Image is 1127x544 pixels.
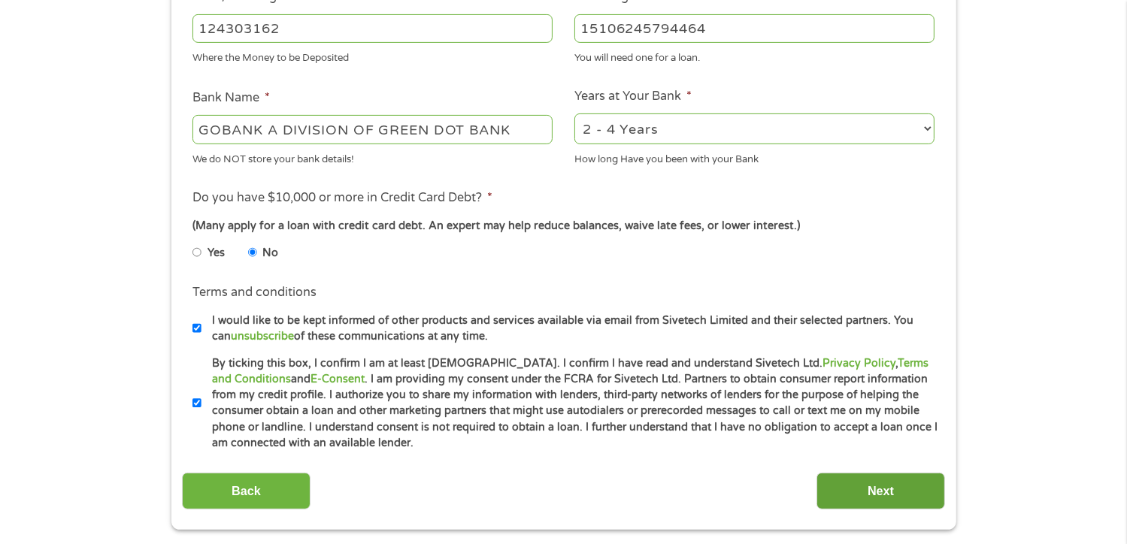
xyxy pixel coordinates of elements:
a: unsubscribe [231,330,294,343]
input: Back [182,473,311,509]
label: No [262,245,278,261]
a: Terms and Conditions [212,357,929,385]
label: I would like to be kept informed of other products and services available via email from Sivetech... [201,313,939,345]
input: 263177916 [192,14,553,43]
label: Do you have $10,000 or more in Credit Card Debt? [192,190,492,206]
label: Terms and conditions [192,285,317,301]
div: Where the Money to be Deposited [192,46,553,66]
label: Years at Your Bank [574,89,692,104]
label: By ticking this box, I confirm I am at least [DEMOGRAPHIC_DATA]. I confirm I have read and unders... [201,355,939,452]
div: How long Have you been with your Bank [574,147,935,167]
div: You will need one for a loan. [574,46,935,66]
label: Yes [208,245,225,261]
div: We do NOT store your bank details! [192,147,553,167]
label: Bank Name [192,90,270,106]
div: (Many apply for a loan with credit card debt. An expert may help reduce balances, waive late fees... [192,218,934,234]
input: Next [816,473,945,509]
a: E-Consent [311,373,365,385]
a: Privacy Policy [823,357,895,370]
input: 345634636 [574,14,935,43]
